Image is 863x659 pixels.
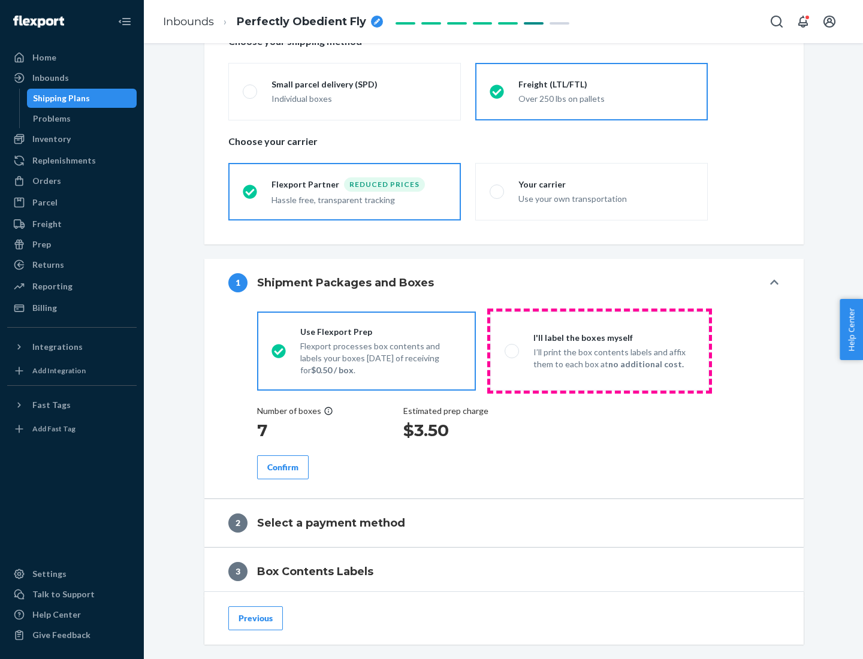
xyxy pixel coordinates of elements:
[7,48,137,67] a: Home
[257,405,333,417] div: Number of boxes
[27,109,137,128] a: Problems
[840,299,863,360] button: Help Center
[7,214,137,234] a: Freight
[7,171,137,191] a: Orders
[257,515,405,531] h4: Select a payment method
[791,10,815,34] button: Open notifications
[204,259,804,307] button: 1Shipment Packages and Boxes
[32,280,73,292] div: Reporting
[271,78,446,90] div: Small parcel delivery (SPD)
[518,193,693,205] div: Use your own transportation
[32,259,64,271] div: Returns
[163,15,214,28] a: Inbounds
[32,588,95,600] div: Talk to Support
[403,405,488,417] p: Estimated prep charge
[7,277,137,296] a: Reporting
[204,499,804,547] button: 2Select a payment method
[271,179,344,191] div: Flexport Partner
[7,235,137,254] a: Prep
[7,419,137,439] a: Add Fast Tag
[344,177,425,192] div: Reduced prices
[518,179,693,191] div: Your carrier
[228,562,248,581] div: 3
[32,629,90,641] div: Give Feedback
[32,609,81,621] div: Help Center
[300,340,461,376] p: Flexport processes box contents and labels your boxes [DATE] of receiving for .
[32,424,76,434] div: Add Fast Tag
[7,68,137,87] a: Inbounds
[518,93,693,105] div: Over 250 lbs on pallets
[32,133,71,145] div: Inventory
[7,255,137,274] a: Returns
[32,568,67,580] div: Settings
[32,238,51,250] div: Prep
[257,419,333,441] h1: 7
[311,365,354,375] strong: $0.50 / box
[32,52,56,64] div: Home
[271,194,446,206] div: Hassle free, transparent tracking
[33,92,90,104] div: Shipping Plans
[32,218,62,230] div: Freight
[7,361,137,380] a: Add Integration
[32,197,58,208] div: Parcel
[608,359,684,369] strong: no additional cost.
[32,399,71,411] div: Fast Tags
[403,419,488,441] h1: $3.50
[33,113,71,125] div: Problems
[27,89,137,108] a: Shipping Plans
[32,341,83,353] div: Integrations
[32,72,69,84] div: Inbounds
[271,93,446,105] div: Individual boxes
[204,548,804,595] button: 3Box Contents Labels
[228,273,248,292] div: 1
[7,151,137,170] a: Replenishments
[533,332,695,344] div: I'll label the boxes myself
[817,10,841,34] button: Open account menu
[518,78,693,90] div: Freight (LTL/FTL)
[7,298,137,318] a: Billing
[257,275,434,291] h4: Shipment Packages and Boxes
[32,155,96,167] div: Replenishments
[7,129,137,149] a: Inventory
[765,10,789,34] button: Open Search Box
[113,10,137,34] button: Close Navigation
[7,605,137,624] a: Help Center
[228,135,780,149] p: Choose your carrier
[257,455,309,479] button: Confirm
[32,302,57,314] div: Billing
[7,337,137,356] button: Integrations
[257,564,373,579] h4: Box Contents Labels
[7,585,137,604] a: Talk to Support
[533,346,695,370] p: I’ll print the box contents labels and affix them to each box at
[7,395,137,415] button: Fast Tags
[7,193,137,212] a: Parcel
[32,175,61,187] div: Orders
[228,513,248,533] div: 2
[153,4,393,40] ol: breadcrumbs
[7,564,137,584] a: Settings
[267,461,298,473] div: Confirm
[32,365,86,376] div: Add Integration
[13,16,64,28] img: Flexport logo
[300,326,461,338] div: Use Flexport Prep
[228,606,283,630] button: Previous
[7,625,137,645] button: Give Feedback
[237,14,366,30] span: Perfectly Obedient Fly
